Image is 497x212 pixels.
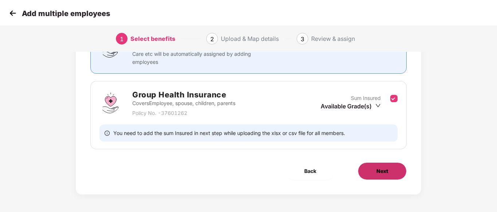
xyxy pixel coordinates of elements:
[311,33,355,45] div: Review & assign
[113,130,345,136] span: You need to add the sum Insured in next step while uploading the xlsx or csv file for all members.
[132,109,235,117] p: Policy No. - 37601262
[130,33,175,45] div: Select benefits
[304,167,316,175] span: Back
[22,9,110,18] p: Add multiple employees
[210,35,214,43] span: 2
[301,35,304,43] span: 3
[7,8,18,19] img: svg+xml;base64,PHN2ZyB4bWxucz0iaHR0cDovL3d3dy53My5vcmcvMjAwMC9zdmciIHdpZHRoPSIzMCIgaGVpZ2h0PSIzMC...
[321,102,381,110] div: Available Grade(s)
[120,35,124,43] span: 1
[132,89,235,101] h2: Group Health Insurance
[105,130,110,136] span: info-circle
[376,167,388,175] span: Next
[375,103,381,108] span: down
[358,162,407,180] button: Next
[132,99,235,107] p: Covers Employee, spouse, children, parents
[351,94,381,102] p: Sum Insured
[132,42,253,66] p: Clove Dental, Pharmeasy, Nua Women, Prystine Care etc will be automatically assigned by adding em...
[286,162,334,180] button: Back
[221,33,279,45] div: Upload & Map details
[99,92,121,114] img: svg+xml;base64,PHN2ZyBpZD0iR3JvdXBfSGVhbHRoX0luc3VyYW5jZSIgZGF0YS1uYW1lPSJHcm91cCBIZWFsdGggSW5zdX...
